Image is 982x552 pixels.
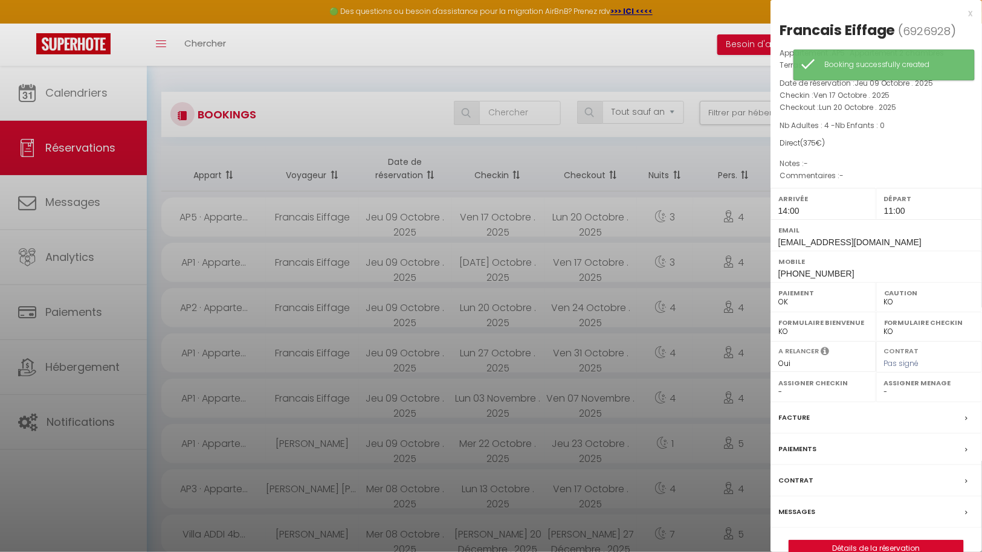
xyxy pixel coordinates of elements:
label: Formulaire Checkin [884,316,974,329]
label: Mobile [778,255,974,268]
div: Direct [780,138,973,149]
span: ( ) [899,22,957,39]
label: Email [778,224,974,236]
span: 11:00 [884,206,905,216]
span: Nb Adultes : 4 - [780,120,885,130]
span: Ven 17 Octobre . 2025 [813,90,890,100]
label: Assigner Checkin [778,377,868,389]
span: 14:00 [778,206,799,216]
div: Francais Eiffage [780,21,896,40]
p: Checkout : [780,101,973,114]
label: A relancer [778,346,819,356]
div: Booking successfully created [824,59,962,71]
span: 375 [803,138,816,148]
span: Nb Enfants : 0 [835,120,885,130]
label: Arrivée [778,193,868,205]
label: Contrat [884,346,919,354]
i: Sélectionner OUI si vous souhaiter envoyer les séquences de messages post-checkout [821,346,829,359]
label: Contrat [778,474,813,487]
span: ( €) [800,138,825,148]
span: [EMAIL_ADDRESS][DOMAIN_NAME] [778,237,922,247]
span: AP5 · Appartement 2 chambres Terrasse [780,48,945,70]
label: Messages [778,505,815,518]
span: - [804,158,808,168]
label: Paiement [778,287,868,299]
p: Date de réservation : [780,77,973,89]
div: x [770,6,973,21]
label: Assigner Menage [884,377,974,389]
p: Checkin : [780,89,973,101]
label: Départ [884,193,974,205]
label: Caution [884,287,974,299]
span: Jeu 09 Octobre . 2025 [854,78,934,88]
label: Paiements [778,443,816,455]
span: - [839,170,844,181]
span: 6926928 [903,24,951,39]
span: Lun 20 Octobre . 2025 [819,102,897,112]
p: Notes : [780,158,973,170]
p: Appartement : [780,47,973,71]
span: [PHONE_NUMBER] [778,269,854,278]
label: Facture [778,411,810,424]
label: Formulaire Bienvenue [778,316,868,329]
p: Commentaires : [780,170,973,182]
span: Pas signé [884,358,919,368]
